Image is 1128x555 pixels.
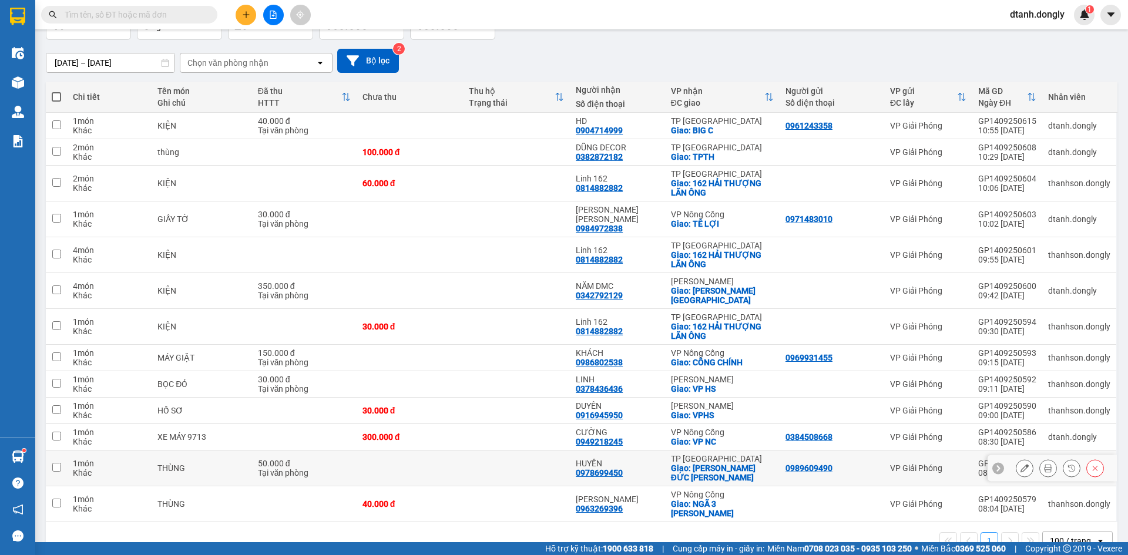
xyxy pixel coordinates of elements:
div: Nhân viên [1048,92,1110,102]
div: GP1409250592 [978,375,1036,384]
div: Giao: 162 HẢI THƯỢNG LÃN ÔNG [671,322,774,341]
span: caret-down [1106,9,1116,20]
div: Giao: VP HS [671,384,774,393]
div: KIỆN [157,121,246,130]
div: [PERSON_NAME] [671,401,774,411]
div: 10:06 [DATE] [978,183,1036,193]
div: VP Nông Cống [671,490,774,499]
div: Giao: TẾ LỢI [671,219,774,228]
div: GP1409250600 [978,281,1036,291]
div: HD [576,116,659,126]
th: Toggle SortBy [884,82,972,113]
span: 0 [143,18,150,32]
img: warehouse-icon [12,106,24,118]
div: Tên món [157,86,246,96]
div: Giao: CÔNG CHÍNH [671,358,774,367]
div: thanhson.dongly [1048,353,1110,362]
div: 0384508668 [785,432,832,442]
div: 0378436436 [576,384,623,393]
div: TP [GEOGRAPHIC_DATA] [671,241,774,250]
div: Khác [73,183,146,193]
div: GP1409250594 [978,317,1036,327]
div: 0986802538 [576,358,623,367]
div: 300.000 đ [362,432,458,442]
div: thanhson.dongly [1048,499,1110,509]
div: dtanh.dongly [1048,214,1110,224]
div: 10:02 [DATE] [978,219,1036,228]
div: GIẤY TỜ [157,214,246,224]
input: Tìm tên, số ĐT hoặc mã đơn [65,8,203,21]
img: logo-vxr [10,8,25,25]
div: KIỆN [157,250,246,260]
div: 0949218245 [576,437,623,446]
div: 0814882882 [576,255,623,264]
div: Người gửi [785,86,878,96]
div: Khác [73,255,146,264]
div: [PERSON_NAME] [671,375,774,384]
div: Linh 162 [576,174,659,183]
div: KIỆN [157,322,246,331]
span: 21 [234,18,247,32]
div: HTTT [258,98,341,107]
div: Tại văn phòng [258,126,351,135]
div: Ngày ĐH [978,98,1027,107]
div: 0342792129 [576,291,623,300]
div: VP Giải Phóng [890,286,966,295]
sup: 1 [22,449,26,452]
div: Chi tiết [73,92,146,102]
div: thanhson.dongly [1048,322,1110,331]
div: Linh 162 [576,245,659,255]
span: Cung cấp máy in - giấy in: [673,542,764,555]
div: 10:55 [DATE] [978,126,1036,135]
span: notification [12,504,23,515]
span: 650.000 [325,18,368,32]
span: plus [242,11,250,19]
div: HỒ SƠ [157,406,246,415]
div: 30.000 đ [362,322,458,331]
div: 1 món [73,459,146,468]
div: Giao: VP NC [671,437,774,446]
button: plus [236,5,256,25]
div: 08:30 [DATE] [978,437,1036,446]
div: Giao: 162 HẢI THƯỢNG LÃN ÔNG [671,179,774,197]
div: DŨNG DECOR [576,143,659,152]
span: Miền Bắc [921,542,1006,555]
div: 1 món [73,495,146,504]
div: 1 món [73,116,146,126]
div: ĐC giao [671,98,764,107]
strong: 1900 633 818 [603,544,653,553]
div: VP gửi [890,86,957,96]
input: Select a date range. [46,53,174,72]
div: 60.000 đ [362,179,458,188]
div: HUYỀN [576,459,659,468]
div: VP Giải Phóng [890,353,966,362]
div: Người nhận [576,85,659,95]
button: aim [290,5,311,25]
div: VP Nông Cống [671,428,774,437]
span: file-add [269,11,277,19]
div: 40.000 đ [258,116,351,126]
div: Thu hộ [469,86,555,96]
div: thùng [157,147,246,157]
span: | [1015,542,1016,555]
div: Giao: NGUYỄN ĐỨC CẢNH [671,463,774,482]
div: 0382872182 [576,152,623,162]
div: GP1409250608 [978,143,1036,152]
div: dtanh.dongly [1048,432,1110,442]
button: 1 [981,532,998,550]
div: TP [GEOGRAPHIC_DATA] [671,116,774,126]
div: Đã thu [258,86,341,96]
div: 150.000 đ [258,348,351,358]
div: 2 món [73,174,146,183]
div: GP1409250581 [978,459,1036,468]
span: Hỗ trợ kỹ thuật: [545,542,653,555]
div: TP [GEOGRAPHIC_DATA] [671,454,774,463]
div: thanhson.dongly [1048,406,1110,415]
div: Khác [73,384,146,393]
div: 100 / trang [1050,535,1091,547]
span: question-circle [12,477,23,489]
div: 40.000 đ [362,499,458,509]
div: Số điện thoại [785,98,878,107]
div: VP Giải Phóng [890,499,966,509]
div: THÙNG [157,463,246,473]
